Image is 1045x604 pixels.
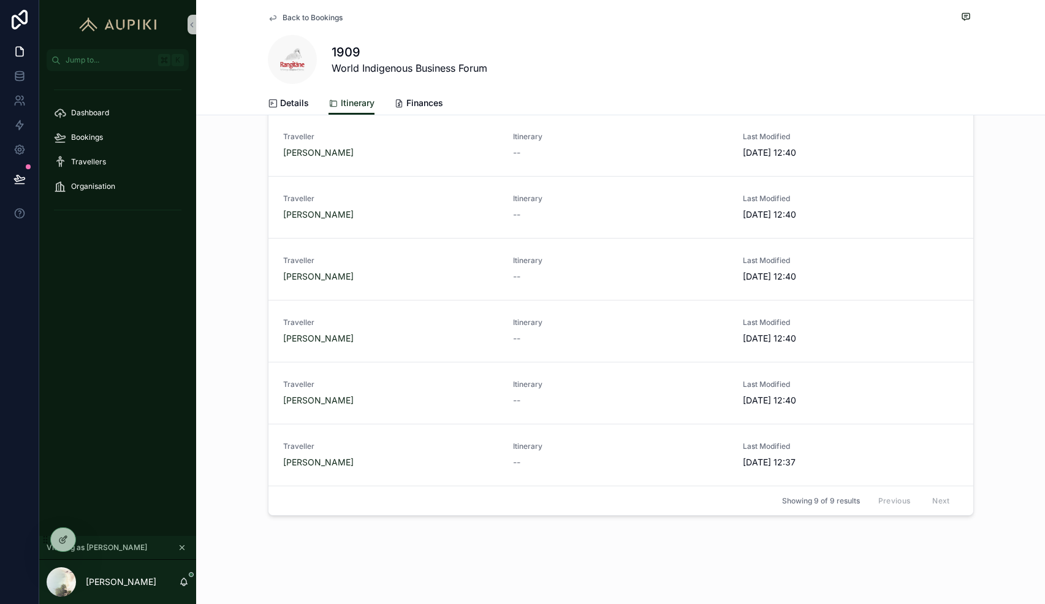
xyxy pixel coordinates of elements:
[743,256,901,266] span: Last Modified
[743,147,901,159] span: [DATE] 12:40
[268,13,343,23] a: Back to Bookings
[743,394,901,407] span: [DATE] 12:40
[283,318,498,327] span: Traveller
[283,132,498,142] span: Traveller
[283,394,354,407] a: [PERSON_NAME]
[513,270,520,283] span: --
[283,442,498,451] span: Traveller
[47,49,189,71] button: Jump to...K
[743,132,901,142] span: Last Modified
[406,97,443,109] span: Finances
[513,394,520,407] span: --
[280,97,309,109] span: Details
[71,108,109,118] span: Dashboard
[283,456,354,468] a: [PERSON_NAME]
[743,270,901,283] span: [DATE] 12:40
[39,71,196,235] div: scrollable content
[71,132,103,142] span: Bookings
[283,256,498,266] span: Traveller
[743,332,901,345] span: [DATE] 12:40
[332,44,487,61] h1: 1909
[743,208,901,221] span: [DATE] 12:40
[513,456,520,468] span: --
[47,151,189,173] a: Travellers
[47,175,189,197] a: Organisation
[513,194,728,204] span: Itinerary
[173,55,183,65] span: K
[513,318,728,327] span: Itinerary
[513,256,728,266] span: Itinerary
[71,182,115,191] span: Organisation
[86,576,156,588] p: [PERSON_NAME]
[268,92,309,117] a: Details
[743,456,901,468] span: [DATE] 12:37
[743,318,901,327] span: Last Modified
[283,380,498,389] span: Traveller
[513,442,728,451] span: Itinerary
[782,495,860,505] span: Showing 9 of 9 results
[743,194,901,204] span: Last Modified
[71,157,106,167] span: Travellers
[513,380,728,389] span: Itinerary
[47,126,189,148] a: Bookings
[283,13,343,23] span: Back to Bookings
[47,102,189,124] a: Dashboard
[74,15,162,34] img: App logo
[332,61,487,75] span: World Indigenous Business Forum
[743,380,901,389] span: Last Modified
[283,194,498,204] span: Traveller
[283,208,354,221] a: [PERSON_NAME]
[283,147,354,159] a: [PERSON_NAME]
[513,332,520,345] span: --
[513,208,520,221] span: --
[283,270,354,283] a: [PERSON_NAME]
[341,97,374,109] span: Itinerary
[47,543,147,552] span: Viewing as [PERSON_NAME]
[283,332,354,345] a: [PERSON_NAME]
[513,147,520,159] span: --
[66,55,153,65] span: Jump to...
[329,92,374,115] a: Itinerary
[513,132,728,142] span: Itinerary
[394,92,443,117] a: Finances
[743,442,901,451] span: Last Modified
